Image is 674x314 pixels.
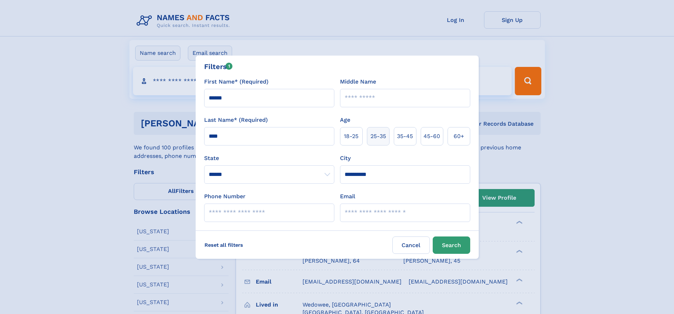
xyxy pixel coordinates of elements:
[424,132,440,141] span: 45‑60
[340,154,351,162] label: City
[204,192,246,201] label: Phone Number
[370,132,386,141] span: 25‑35
[204,116,268,124] label: Last Name* (Required)
[392,236,430,254] label: Cancel
[344,132,358,141] span: 18‑25
[204,61,233,72] div: Filters
[454,132,464,141] span: 60+
[204,78,269,86] label: First Name* (Required)
[433,236,470,254] button: Search
[200,236,248,253] label: Reset all filters
[397,132,413,141] span: 35‑45
[340,116,350,124] label: Age
[340,192,355,201] label: Email
[204,154,334,162] label: State
[340,78,376,86] label: Middle Name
